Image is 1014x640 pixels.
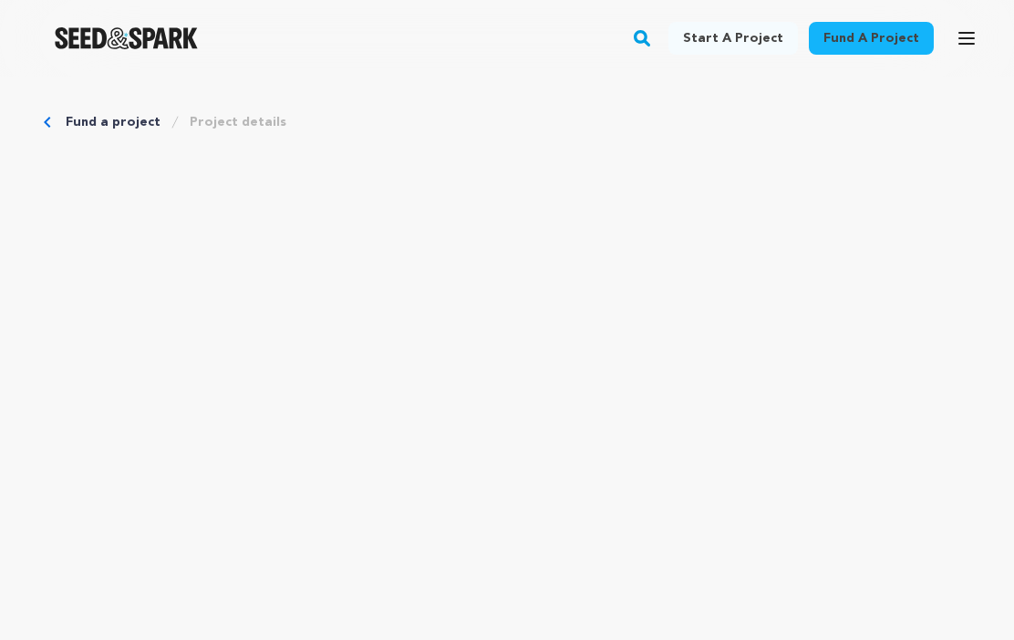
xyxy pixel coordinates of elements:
[55,27,198,49] a: Seed&Spark Homepage
[668,22,798,55] a: Start a project
[809,22,934,55] a: Fund a project
[55,27,198,49] img: Seed&Spark Logo Dark Mode
[44,113,970,131] div: Breadcrumb
[190,113,286,131] a: Project details
[66,113,160,131] a: Fund a project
